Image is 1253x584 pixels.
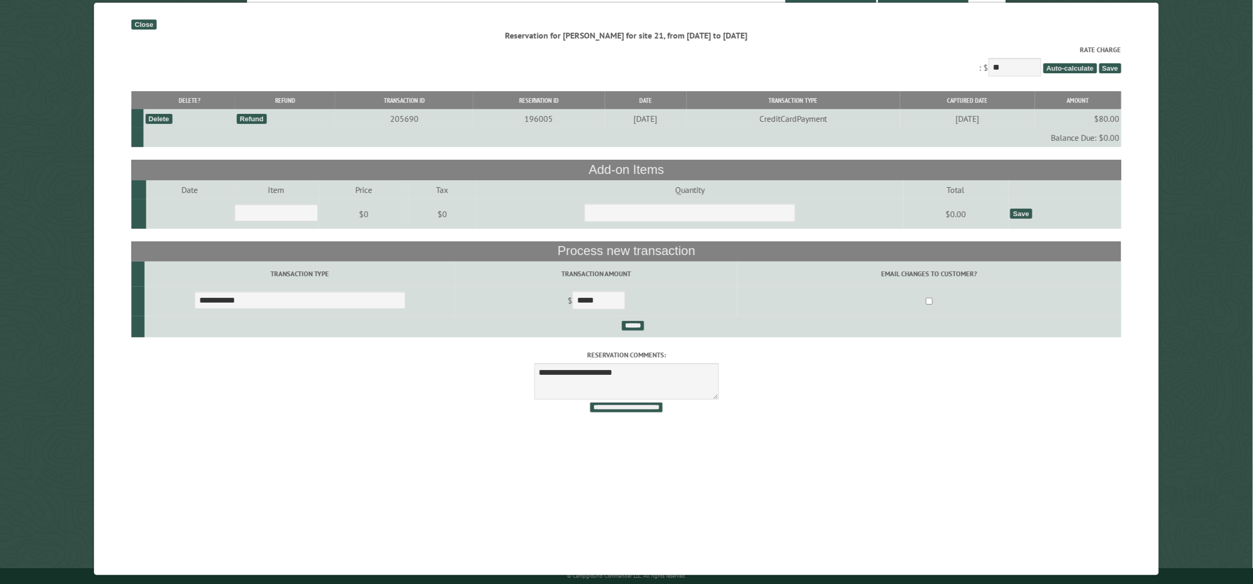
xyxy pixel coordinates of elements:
small: © Campground Commander LLC. All rights reserved. [567,572,686,579]
td: Balance Due: $0.00 [144,128,1122,147]
td: Item [233,180,319,199]
div: Save [1010,209,1032,219]
label: Transaction Type [146,269,454,279]
th: Refund [235,91,336,110]
div: Close [132,20,156,30]
td: [DATE] [900,109,1035,128]
th: Delete? [144,91,235,110]
th: Transaction ID [336,91,474,110]
div: Reservation for [PERSON_NAME] for site 21, from [DATE] to [DATE] [132,30,1122,41]
td: Date [146,180,233,199]
td: 205690 [336,109,474,128]
div: Refund [237,114,267,124]
td: Total [904,180,1009,199]
td: [DATE] [605,109,687,128]
td: $ [455,287,737,316]
td: $0.00 [904,199,1009,229]
th: Transaction Type [687,91,900,110]
span: Auto-calculate [1043,63,1097,73]
span: Save [1099,63,1121,73]
th: Process new transaction [132,241,1122,261]
div: Delete [145,114,172,124]
label: Rate Charge [132,45,1122,55]
th: Date [605,91,687,110]
td: $0 [319,199,408,229]
label: Reservation comments: [132,350,1122,360]
th: Captured Date [900,91,1035,110]
td: 196005 [473,109,605,128]
td: CreditCardPayment [687,109,900,128]
th: Amount [1035,91,1121,110]
label: Email changes to customer? [739,269,1120,279]
td: $80.00 [1035,109,1121,128]
td: $0 [408,199,476,229]
td: Tax [408,180,476,199]
td: Quantity [476,180,903,199]
label: Transaction Amount [457,269,736,279]
div: : $ [132,45,1122,79]
th: Reservation ID [473,91,605,110]
th: Add-on Items [132,160,1122,180]
td: Price [319,180,408,199]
